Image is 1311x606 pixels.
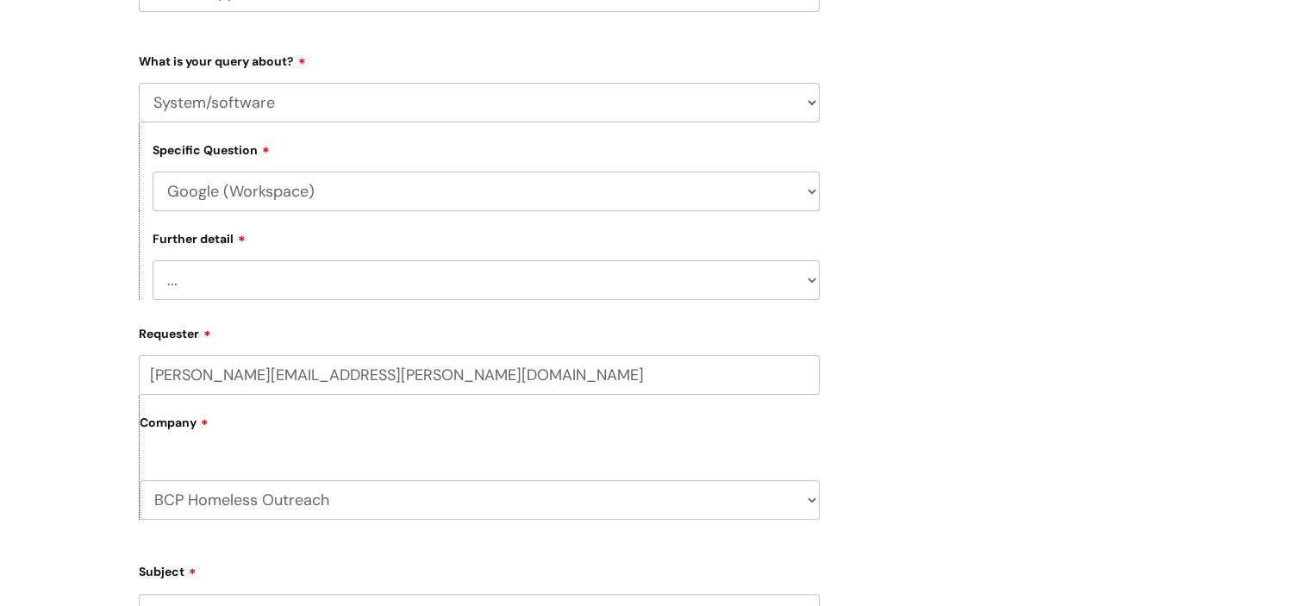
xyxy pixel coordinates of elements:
label: What is your query about? [139,48,820,69]
label: Further detail [153,229,246,247]
label: Subject [139,559,820,579]
label: Requester [139,321,820,341]
input: Email [139,355,820,395]
label: Specific Question [153,141,270,158]
label: Company [140,409,820,448]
